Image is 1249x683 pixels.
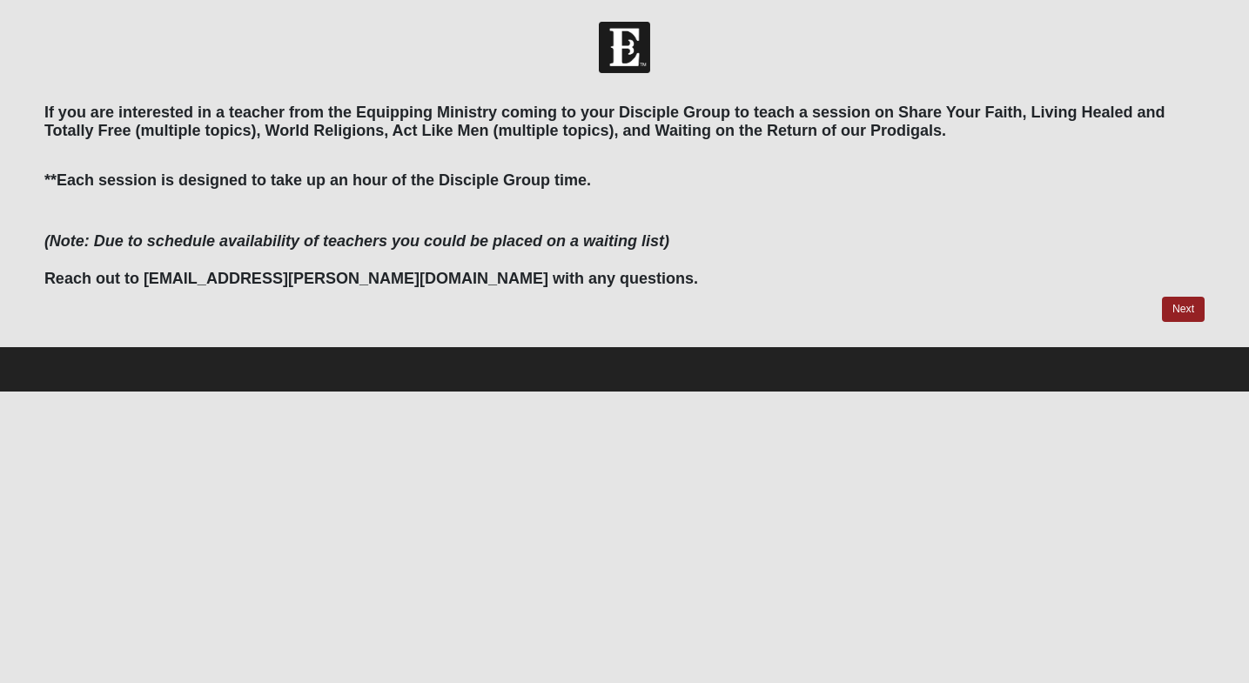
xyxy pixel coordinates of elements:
img: Church of Eleven22 Logo [599,22,650,73]
b: If you are interested in a teacher from the Equipping Ministry coming to your Disciple Group to t... [44,104,1165,140]
b: **Each session is designed to take up an hour of the Disciple Group time. [44,171,591,189]
a: Next [1162,297,1205,322]
b: Reach out to [EMAIL_ADDRESS][PERSON_NAME][DOMAIN_NAME] with any questions. [44,270,698,287]
i: (Note: Due to schedule availability of teachers you could be placed on a waiting list) [44,232,669,250]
